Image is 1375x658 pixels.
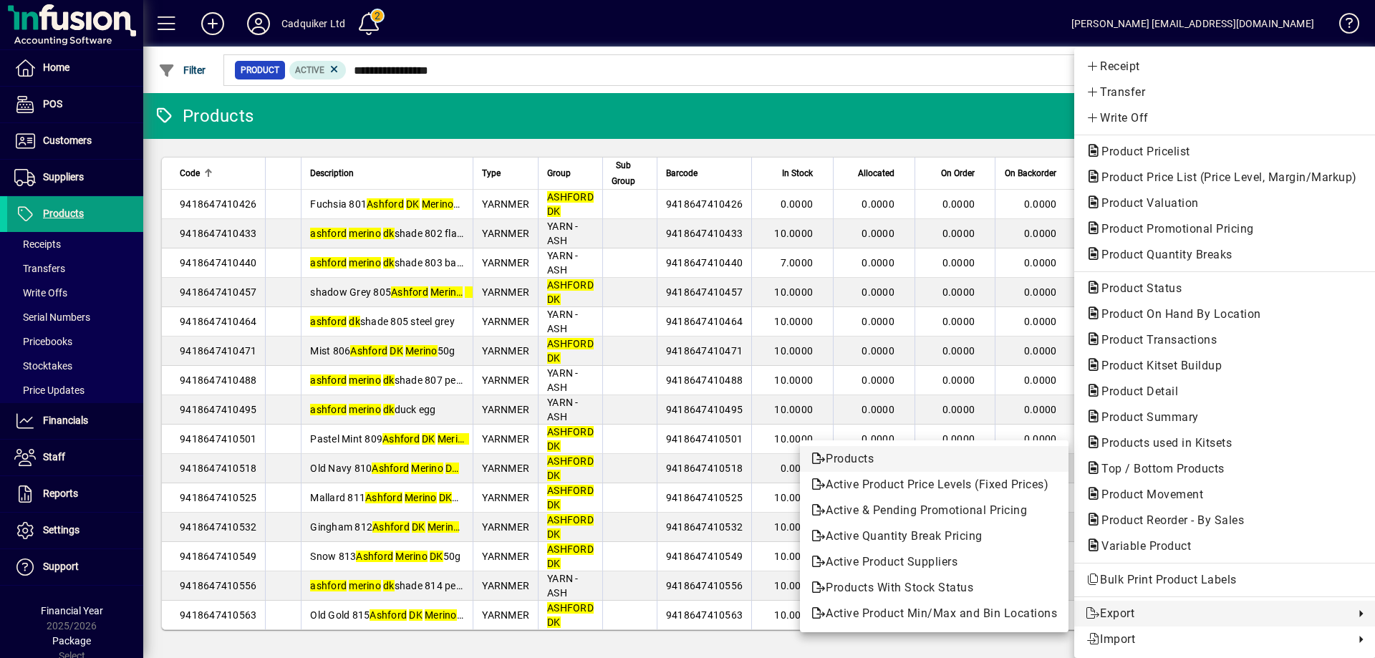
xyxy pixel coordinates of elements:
span: Product Transactions [1086,333,1224,347]
span: Bulk Print Product Labels [1086,571,1364,589]
span: Product On Hand By Location [1086,307,1268,321]
span: Write Off [1086,110,1364,127]
span: Product Detail [1086,384,1185,398]
span: Active Quantity Break Pricing [811,528,1057,545]
span: Product Status [1086,281,1189,295]
span: Active Product Min/Max and Bin Locations [811,605,1057,622]
span: Receipt [1086,58,1364,75]
span: Product Summary [1086,410,1206,424]
span: Products used in Kitsets [1086,436,1239,450]
span: Import [1086,631,1347,648]
span: Product Quantity Breaks [1086,248,1240,261]
span: Product Valuation [1086,196,1206,210]
span: Products With Stock Status [811,579,1057,596]
span: Product Movement [1086,488,1210,501]
span: Product Price List (Price Level, Margin/Markup) [1086,170,1364,184]
span: Active & Pending Promotional Pricing [811,502,1057,519]
span: Top / Bottom Products [1086,462,1232,475]
span: Export [1086,605,1347,622]
span: Product Pricelist [1086,145,1197,158]
span: Active Product Suppliers [811,553,1057,571]
span: Transfer [1086,84,1364,101]
span: Active Product Price Levels (Fixed Prices) [811,476,1057,493]
span: Product Reorder - By Sales [1086,513,1251,527]
span: Product Promotional Pricing [1086,222,1261,236]
span: Product Kitset Buildup [1086,359,1229,372]
span: Variable Product [1086,539,1198,553]
span: Products [811,450,1057,468]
